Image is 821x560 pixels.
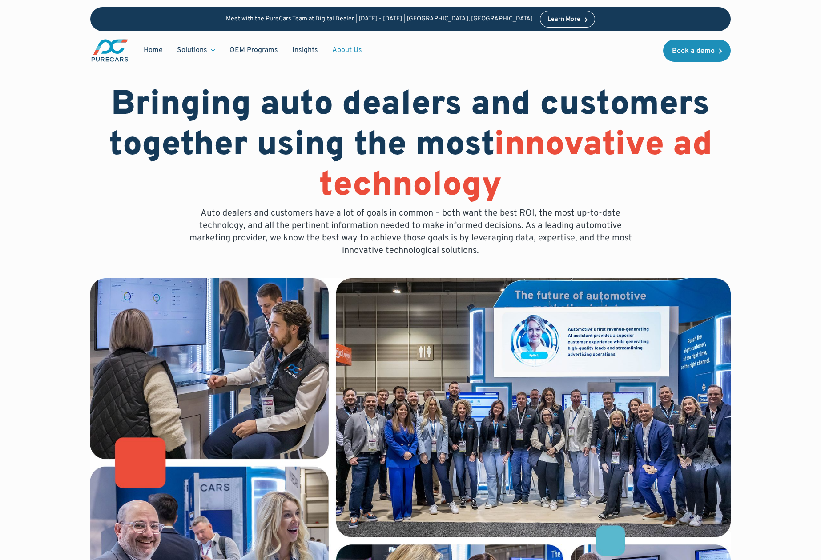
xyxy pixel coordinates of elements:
[90,85,731,207] h1: Bringing auto dealers and customers together using the most
[177,45,207,55] div: Solutions
[137,42,170,59] a: Home
[319,124,712,208] span: innovative ad technology
[170,42,222,59] div: Solutions
[222,42,285,59] a: OEM Programs
[285,42,325,59] a: Insights
[90,38,129,63] a: main
[663,40,731,62] a: Book a demo
[325,42,369,59] a: About Us
[90,38,129,63] img: purecars logo
[183,207,638,257] p: Auto dealers and customers have a lot of goals in common – both want the best ROI, the most up-to...
[540,11,595,28] a: Learn More
[226,16,533,23] p: Meet with the PureCars Team at Digital Dealer | [DATE] - [DATE] | [GEOGRAPHIC_DATA], [GEOGRAPHIC_...
[672,48,715,55] div: Book a demo
[547,16,580,23] div: Learn More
